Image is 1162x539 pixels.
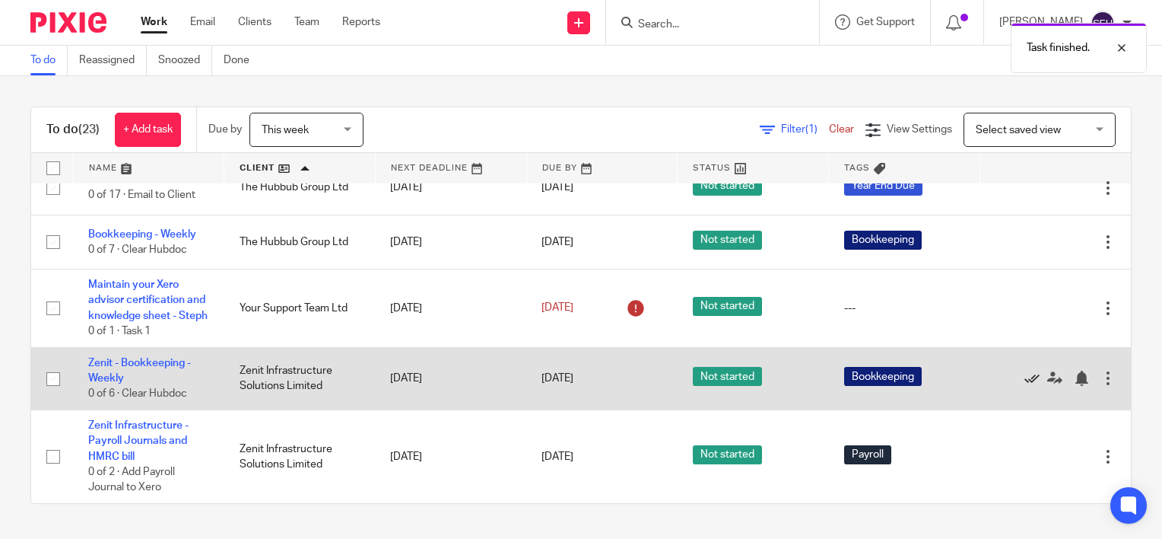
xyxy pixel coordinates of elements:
span: Bookkeeping [844,367,922,386]
span: Not started [693,177,762,196]
span: This week [262,125,309,136]
td: [DATE] [375,161,526,215]
span: Select saved view [976,125,1061,136]
a: Mark as done [1024,371,1047,386]
a: Reports [342,14,380,30]
span: Filter [781,124,829,135]
span: 0 of 2 · Add Payroll Journal to Xero [88,467,175,493]
img: svg%3E [1091,11,1115,35]
img: Pixie [30,12,106,33]
td: Zenit Infrastructure Solutions Limited [224,410,376,503]
span: 0 of 1 · Task 1 [88,326,151,336]
a: Done [224,46,261,75]
span: [DATE] [541,303,573,314]
span: Not started [693,297,762,316]
span: Year End Due [844,177,922,196]
td: Your Support Team Ltd [224,269,376,348]
td: [DATE] [375,347,526,410]
a: Clients [238,14,271,30]
a: Bookkeeping - Weekly [88,229,196,240]
a: To do [30,46,68,75]
a: + Add task [115,113,181,147]
span: [DATE] [541,237,573,247]
p: Task finished. [1027,40,1090,56]
td: [DATE] [375,410,526,503]
td: The Hubbub Group Ltd [224,161,376,215]
a: Clear [829,124,854,135]
span: View Settings [887,124,952,135]
td: Zenit Infrastructure Solutions Limited [224,347,376,410]
span: Not started [693,367,762,386]
h1: To do [46,122,100,138]
a: Team [294,14,319,30]
span: 0 of 7 · Clear Hubdoc [88,244,187,255]
span: Not started [693,231,762,250]
a: Zenit Infrastructure -Payroll Journals and HMRC bill [88,420,189,462]
span: (1) [805,124,818,135]
a: Maintain your Xero advisor certification and knowledge sheet - Steph [88,279,208,321]
a: Email [190,14,215,30]
span: [DATE] [541,373,573,384]
span: 0 of 6 · Clear Hubdoc [88,389,187,400]
p: Due by [208,122,242,137]
a: Zenit - Bookkeeping - Weekly [88,358,191,384]
span: Not started [693,445,762,464]
span: Tags [844,164,870,172]
a: Snoozed [158,46,212,75]
td: The Hubbub Group Ltd [224,215,376,269]
a: Reassigned [79,46,147,75]
span: Bookkeeping [844,231,922,250]
span: [DATE] [541,182,573,193]
td: [DATE] [375,269,526,348]
span: 0 of 17 · Email to Client [88,190,195,201]
td: [DATE] [375,215,526,269]
div: --- [844,301,965,316]
span: (23) [78,123,100,136]
span: Payroll [844,445,891,464]
span: [DATE] [541,451,573,462]
a: Work [141,14,167,30]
